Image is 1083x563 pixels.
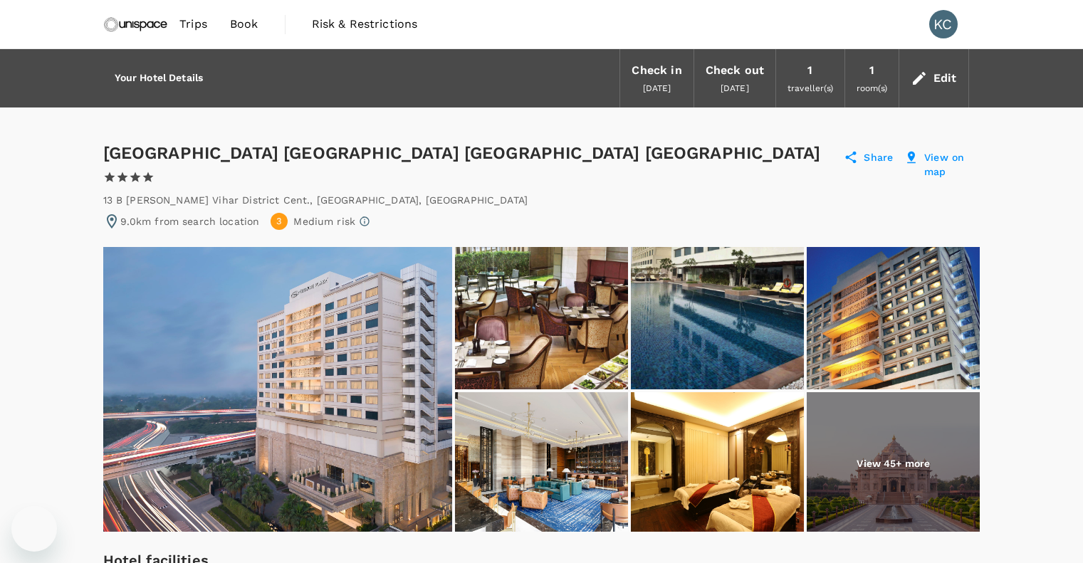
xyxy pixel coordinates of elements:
span: Book [230,16,258,33]
img: Swimming Pool [631,247,804,389]
p: 9.0km from search location [120,214,260,228]
div: Edit [933,68,957,88]
p: Share [864,150,893,179]
p: View 45+ more [857,456,930,470]
img: Spa [631,392,804,535]
div: 13 B [PERSON_NAME] Vihar District Cent. , [GEOGRAPHIC_DATA] , [GEOGRAPHIC_DATA] [103,193,528,207]
iframe: Button to launch messaging window [11,506,57,552]
span: [DATE] [643,83,671,93]
img: Unispace [103,9,169,40]
h6: Your Hotel Details [115,70,204,86]
p: View on map [924,150,980,179]
img: Restaurant [455,247,628,389]
p: Medium risk [293,214,355,228]
span: Risk & Restrictions [312,16,418,33]
span: [DATE] [721,83,749,93]
span: Trips [179,16,207,33]
span: room(s) [857,83,887,93]
div: 1 [807,60,812,80]
div: 1 [869,60,874,80]
img: Bar and Lounge [455,392,628,535]
div: [GEOGRAPHIC_DATA] [GEOGRAPHIC_DATA] [GEOGRAPHIC_DATA] [GEOGRAPHIC_DATA] [103,142,839,187]
img: Hotel Exterior [103,247,452,532]
img: Scenery / Landscape [807,392,980,535]
img: Hotel Exterior [807,247,980,389]
span: 3 [276,215,282,228]
div: KC [929,10,958,38]
div: Check out [706,60,764,80]
div: Check in [632,60,681,80]
span: traveller(s) [788,83,833,93]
